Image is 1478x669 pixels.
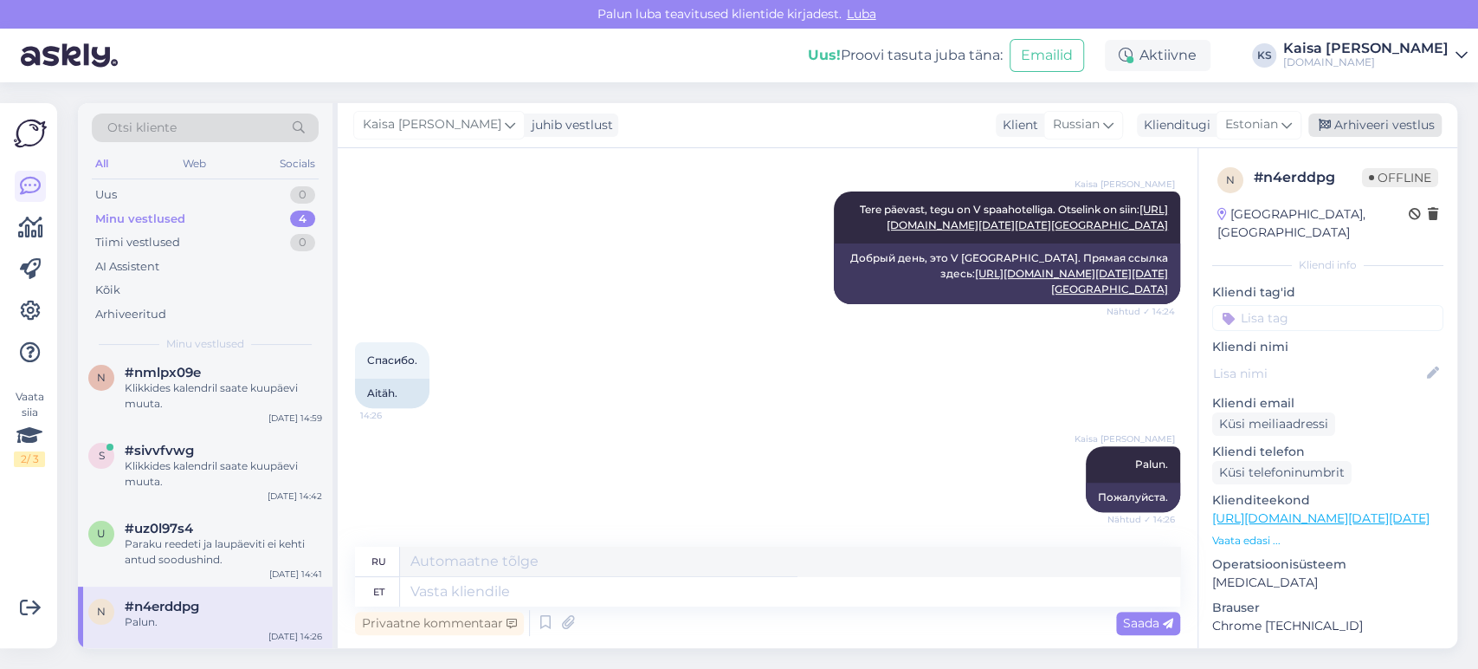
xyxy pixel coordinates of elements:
div: Socials [276,153,319,175]
div: [GEOGRAPHIC_DATA], [GEOGRAPHIC_DATA] [1217,205,1409,242]
div: 0 [290,186,315,204]
p: Brauser [1212,599,1443,617]
div: Пожалуйста. [1086,483,1180,512]
p: Kliendi nimi [1212,338,1443,356]
span: Russian [1053,115,1100,134]
span: s [99,449,105,462]
div: Klient [996,116,1038,134]
div: [DATE] 14:59 [268,412,322,425]
div: ru [371,547,386,576]
div: Kliendi info [1212,257,1443,273]
p: [MEDICAL_DATA] [1212,574,1443,592]
span: n [97,371,106,384]
p: Operatsioonisüsteem [1212,555,1443,574]
div: Kaisa [PERSON_NAME] [1283,42,1449,55]
div: Aitäh. [355,379,429,408]
span: 14:26 [360,409,425,422]
div: 0 [290,234,315,251]
a: Kaisa [PERSON_NAME][DOMAIN_NAME] [1283,42,1468,69]
span: Otsi kliente [107,119,177,137]
b: Uus! [808,47,841,63]
p: Kliendi email [1212,394,1443,412]
p: Vaata edasi ... [1212,533,1443,549]
span: Minu vestlused [166,336,244,352]
span: Luba [842,6,881,22]
div: All [92,153,112,175]
div: juhib vestlust [525,116,613,134]
div: [DATE] 14:26 [268,630,322,643]
div: Uus [95,186,117,204]
div: Proovi tasuta juba täna: [808,45,1003,66]
div: Klikkides kalendril saate kuupäevi muuta. [125,380,322,412]
a: [URL][DOMAIN_NAME][DATE][DATE][GEOGRAPHIC_DATA] [975,267,1168,296]
span: Nähtud ✓ 14:24 [1107,305,1175,318]
p: Chrome [TECHNICAL_ID] [1212,617,1443,635]
div: Palun. [125,614,322,630]
span: n [97,605,106,618]
div: [DATE] 14:42 [268,490,322,503]
div: Arhiveeri vestlus [1308,114,1442,137]
span: Estonian [1225,115,1278,134]
span: #nmlpx09e [125,365,201,380]
div: Добрый день, это V [GEOGRAPHIC_DATA]. Прямая ссылка здесь: [834,244,1180,304]
div: 4 [290,211,315,228]
span: #uz0l97s4 [125,521,193,536]
div: Aktiivne [1105,40,1210,71]
input: Lisa tag [1212,305,1443,331]
span: Kaisa [PERSON_NAME] [1075,178,1175,191]
input: Lisa nimi [1213,364,1423,383]
div: 2 / 3 [14,451,45,467]
span: Kaisa [PERSON_NAME] [1075,432,1175,445]
span: Nähtud ✓ 14:26 [1107,513,1175,526]
div: KS [1252,43,1276,68]
span: Спасибо. [367,354,417,367]
div: Arhiveeritud [95,306,166,323]
span: #n4erddpg [125,599,199,614]
button: Emailid [1010,39,1084,72]
div: et [373,577,384,607]
div: Minu vestlused [95,211,185,228]
img: Askly Logo [14,117,47,150]
a: [URL][DOMAIN_NAME][DATE][DATE] [1212,510,1430,526]
div: Tiimi vestlused [95,234,180,251]
span: Kaisa [PERSON_NAME] [363,115,501,134]
div: Privaatne kommentaar [355,612,524,635]
div: Web [179,153,210,175]
p: Kliendi telefon [1212,443,1443,461]
span: #sivvfvwg [125,443,194,458]
div: Vaata siia [14,389,45,467]
span: Saada [1123,615,1173,631]
span: Offline [1362,168,1438,187]
span: u [97,527,106,540]
div: [DOMAIN_NAME] [1283,55,1449,69]
div: Klikkides kalendril saate kuupäevi muuta. [125,458,322,490]
div: AI Assistent [95,258,159,276]
div: Küsi telefoninumbrit [1212,461,1352,484]
div: Paraku reedeti ja laupäeviti ei kehti antud soodushind. [125,536,322,568]
div: Küsi meiliaadressi [1212,412,1335,436]
div: [DATE] 14:41 [269,568,322,581]
div: Kõik [95,282,120,299]
p: Kliendi tag'id [1212,283,1443,302]
span: Tere päevast, tegu on V spaahotelliga. Otselink on siin: [860,203,1168,231]
p: Klienditeekond [1212,491,1443,510]
div: Klienditugi [1137,116,1210,134]
span: Palun. [1135,458,1168,471]
div: # n4erddpg [1254,167,1362,188]
span: n [1226,173,1235,186]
